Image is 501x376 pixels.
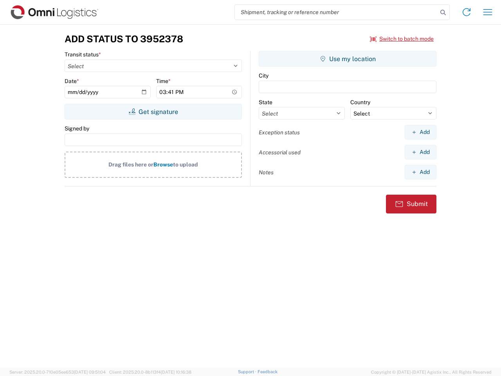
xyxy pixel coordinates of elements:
[259,129,300,136] label: Exception status
[156,78,171,85] label: Time
[258,369,278,374] a: Feedback
[350,99,370,106] label: Country
[370,33,434,45] button: Switch to batch mode
[238,369,258,374] a: Support
[9,370,106,374] span: Server: 2025.20.0-710e05ee653
[405,125,436,139] button: Add
[405,165,436,179] button: Add
[173,161,198,168] span: to upload
[153,161,173,168] span: Browse
[65,78,79,85] label: Date
[405,145,436,159] button: Add
[108,161,153,168] span: Drag files here or
[259,51,436,67] button: Use my location
[259,72,269,79] label: City
[371,369,492,376] span: Copyright © [DATE]-[DATE] Agistix Inc., All Rights Reserved
[161,370,191,374] span: [DATE] 10:16:38
[65,125,89,132] label: Signed by
[65,104,242,119] button: Get signature
[235,5,438,20] input: Shipment, tracking or reference number
[386,195,436,213] button: Submit
[65,51,101,58] label: Transit status
[259,169,274,176] label: Notes
[259,149,301,156] label: Accessorial used
[109,370,191,374] span: Client: 2025.20.0-8b113f4
[74,370,106,374] span: [DATE] 09:51:04
[259,99,272,106] label: State
[65,33,183,45] h3: Add Status to 3952378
